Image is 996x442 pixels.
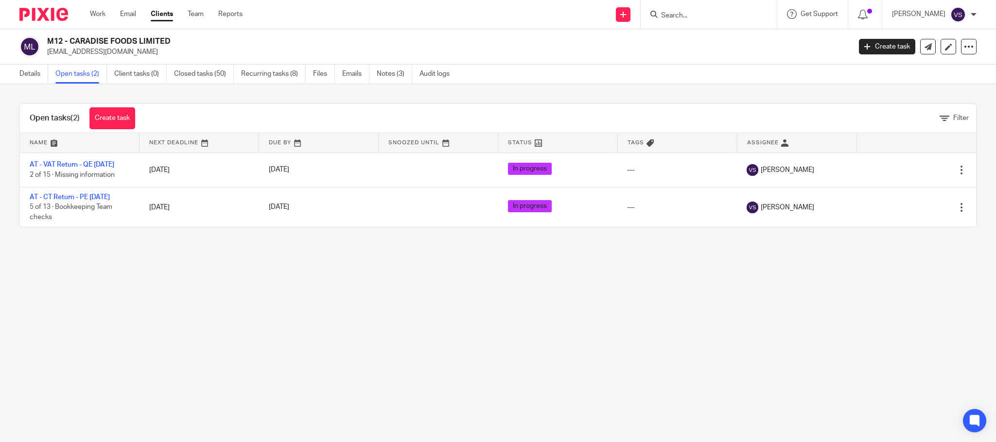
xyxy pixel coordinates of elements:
a: Open tasks (2) [55,65,107,84]
h1: Open tasks [30,113,80,123]
a: Client tasks (0) [114,65,167,84]
a: Email [120,9,136,19]
span: Filter [953,115,969,121]
input: Search [660,12,748,20]
span: In progress [508,200,552,212]
a: AT - VAT Return - QE [DATE] [30,161,114,168]
span: [DATE] [269,204,289,211]
span: [DATE] [269,167,289,173]
img: svg%3E [747,202,758,213]
div: --- [627,203,727,212]
a: Details [19,65,48,84]
span: 5 of 13 · Bookkeeping Team checks [30,204,112,221]
a: Recurring tasks (8) [241,65,306,84]
a: Files [313,65,335,84]
span: Get Support [801,11,838,17]
img: svg%3E [950,7,966,22]
p: [PERSON_NAME] [892,9,945,19]
img: svg%3E [747,164,758,176]
a: AT - CT Return - PE [DATE] [30,194,110,201]
h2: M12 - CARADISE FOODS LIMITED [47,36,685,47]
a: Reports [218,9,243,19]
span: [PERSON_NAME] [761,203,814,212]
a: Work [90,9,105,19]
img: svg%3E [19,36,40,57]
td: [DATE] [140,187,259,227]
a: Emails [342,65,369,84]
span: (2) [70,114,80,122]
a: Audit logs [419,65,457,84]
div: --- [627,165,727,175]
span: 2 of 15 · Missing information [30,171,115,178]
p: [EMAIL_ADDRESS][DOMAIN_NAME] [47,47,844,57]
span: Tags [628,140,644,145]
span: [PERSON_NAME] [761,165,814,175]
a: Create task [89,107,135,129]
span: Status [508,140,532,145]
a: Create task [859,39,915,54]
span: In progress [508,163,552,175]
td: [DATE] [140,153,259,187]
a: Closed tasks (50) [174,65,234,84]
a: Notes (3) [377,65,412,84]
a: Clients [151,9,173,19]
a: Team [188,9,204,19]
span: Snoozed Until [388,140,439,145]
img: Pixie [19,8,68,21]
